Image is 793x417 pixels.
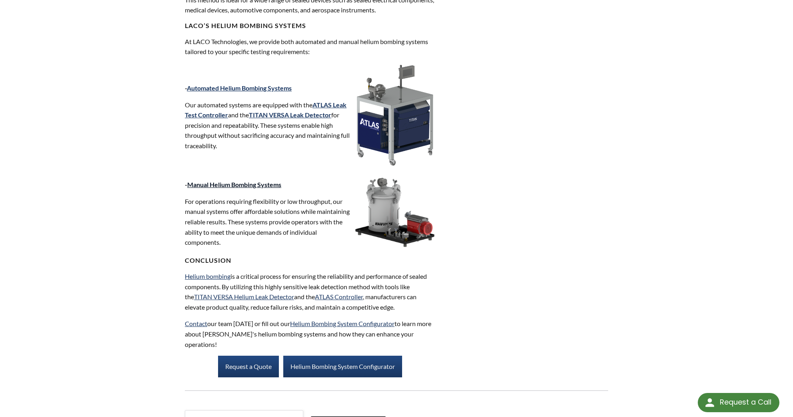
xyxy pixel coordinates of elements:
a: TITAN VERSA Leak Detector [249,111,331,119]
p: At LACO Technologies, we provide both automated and manual helium bombing systems tailored to you... [185,36,435,57]
a: TITAN VERSA Helium Leak Detector [194,293,294,300]
img: LBS1010-LDBX-1_%281%29.png [355,177,435,248]
strong: Conclusion [185,256,231,264]
img: LBS0306-ADCD-1_%281%29.png [355,63,435,168]
a: Helium Bombing System Configurator [283,356,402,377]
div: Request a Call [720,393,771,411]
p: For operations requiring flexibility or low throughput, our manual systems offer affordable solut... [185,196,351,248]
p: our team [DATE] or fill out our to learn more about [PERSON_NAME]'s helium bombing systems and ho... [185,318,435,349]
strong: LACO’s Helium Bombing Systems [185,22,306,29]
a: Helium Bombing System Configurator [290,320,394,327]
p: is a critical process for ensuring the reliability and performance of sealed components. By utili... [185,271,435,312]
a: Helium bombing [185,272,230,280]
strong: - [185,181,281,188]
a: ATLAS Controller [315,293,363,300]
img: round button [703,396,716,409]
a: Automated Helium Bombing Systems [187,84,292,92]
div: Request a Call [698,393,779,412]
a: Contact [185,320,207,327]
p: Our automated systems are equipped with the and the for precision and repeatability. These system... [185,100,351,151]
a: Manual Helium Bombing Systems [187,181,281,188]
a: Request a Quote [218,356,279,377]
strong: - [185,84,292,92]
